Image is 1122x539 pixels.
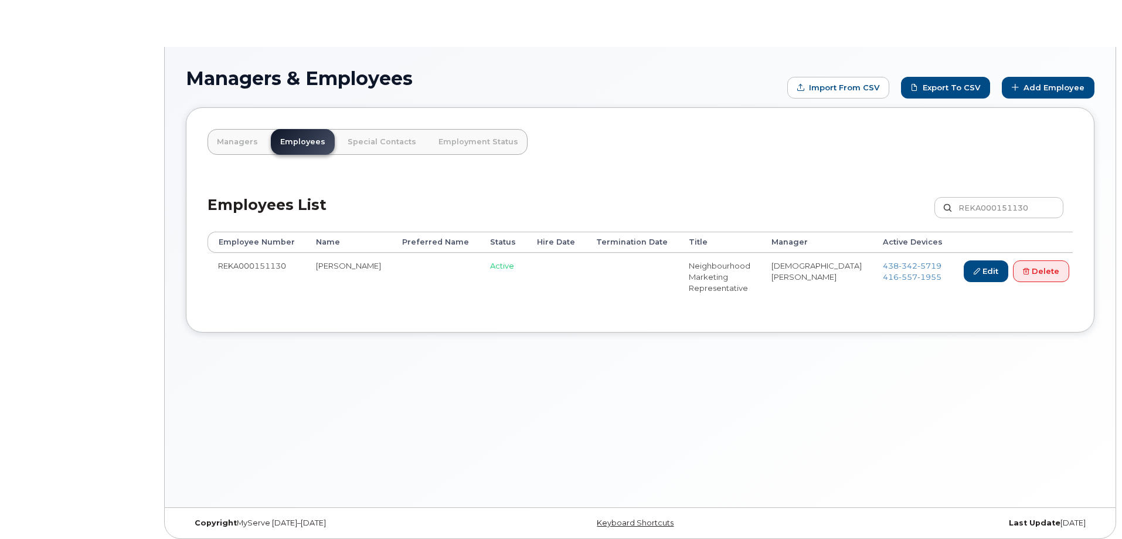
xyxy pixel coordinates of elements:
span: 438 [883,261,941,270]
a: Edit [964,260,1008,282]
a: Employees [271,129,335,155]
th: Manager [761,232,872,253]
strong: Copyright [195,518,237,527]
span: 1955 [917,272,941,282]
h2: Employees List [208,197,327,232]
div: [DATE] [791,518,1094,528]
strong: Last Update [1009,518,1060,527]
td: [PERSON_NAME] [305,253,392,300]
span: 416 [883,272,941,282]
span: 342 [899,261,917,270]
th: Termination Date [586,232,678,253]
a: Special Contacts [338,129,426,155]
span: 5719 [917,261,941,270]
a: 4165571955 [883,272,941,282]
span: 557 [899,272,917,282]
th: Name [305,232,392,253]
div: MyServe [DATE]–[DATE] [186,518,489,528]
th: Preferred Name [392,232,480,253]
a: Managers [208,129,267,155]
a: 4383425719 [883,261,941,270]
form: Import from CSV [787,77,889,99]
a: Keyboard Shortcuts [597,518,674,527]
th: Status [480,232,526,253]
td: Neighbourhood Marketing Representative [678,253,761,300]
h1: Managers & Employees [186,68,781,89]
th: Title [678,232,761,253]
th: Employee Number [208,232,305,253]
a: Delete [1013,260,1069,282]
th: Active Devices [872,232,953,253]
th: Hire Date [526,232,586,253]
td: REKA000151130 [208,253,305,300]
a: Add Employee [1002,77,1094,99]
a: Export to CSV [901,77,990,99]
span: Active [490,261,514,270]
a: Employment Status [429,129,528,155]
li: [DEMOGRAPHIC_DATA][PERSON_NAME] [771,260,862,282]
